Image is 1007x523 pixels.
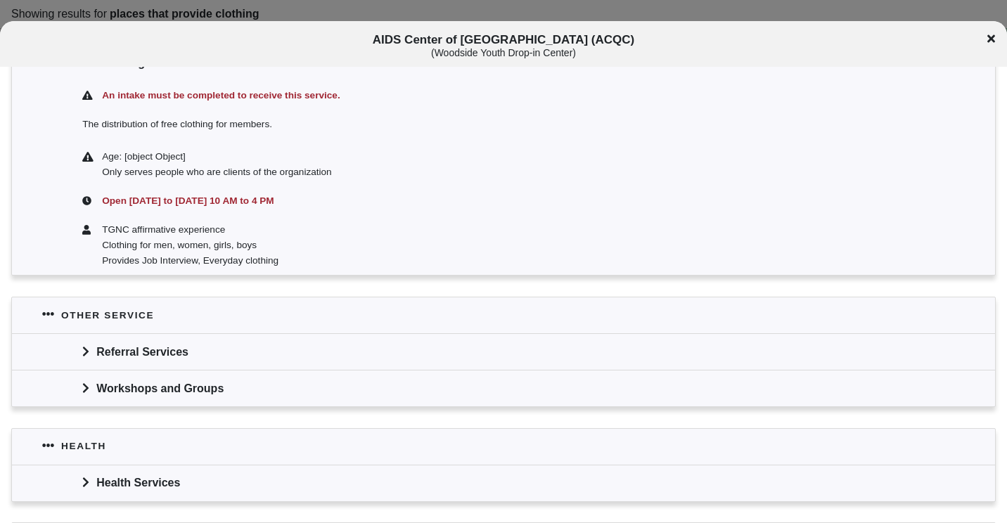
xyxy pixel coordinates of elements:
[12,465,995,501] div: Health Services
[86,33,922,59] span: AIDS Center of [GEOGRAPHIC_DATA] (ACQC)
[12,333,995,370] div: Referral Services
[102,164,925,180] div: Only serves people who are clients of the organization
[102,149,925,164] div: Age: [object Object]
[99,88,925,103] div: An intake must be completed to receive this service.
[86,47,922,59] div: ( Woodside Youth Drop-in Center )
[102,222,925,238] div: TGNC affirmative experience
[102,238,925,253] div: Clothing for men, women, girls, boys
[61,308,154,323] div: Other service
[61,439,106,453] div: Health
[99,193,925,209] div: Open [DATE] to [DATE] 10 AM to 4 PM
[102,253,925,269] div: Provides Job Interview, Everyday clothing
[12,370,995,406] div: Workshops and Groups
[12,110,995,142] div: The distribution of free clothing for members.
